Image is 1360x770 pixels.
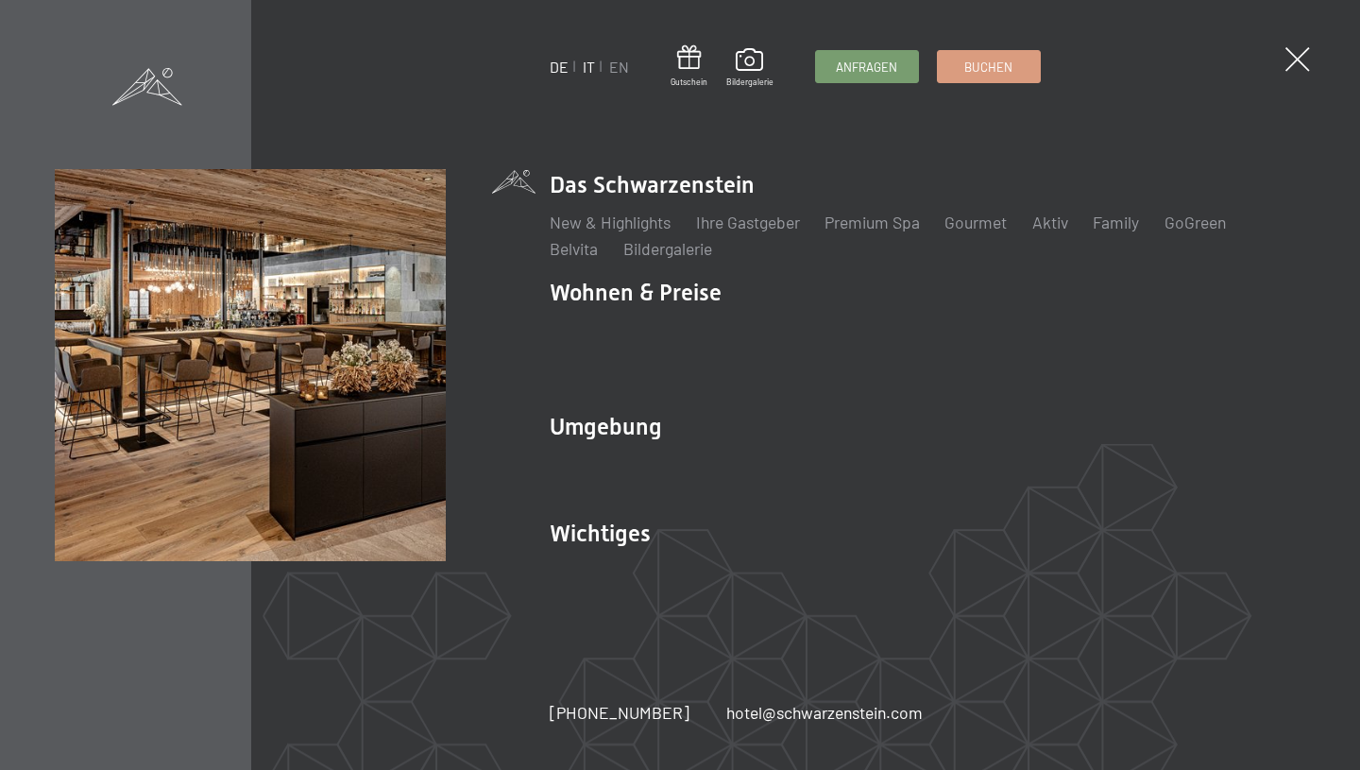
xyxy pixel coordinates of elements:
span: Gutschein [671,77,707,88]
a: [PHONE_NUMBER] [550,701,689,725]
a: Aktiv [1032,212,1068,232]
a: hotel@schwarzenstein.com [726,701,923,725]
a: DE [550,58,569,76]
a: Belvita [550,238,598,259]
a: Buchen [938,51,1040,82]
a: Bildergalerie [623,238,712,259]
span: Buchen [964,59,1012,76]
a: Family [1093,212,1139,232]
a: Gutschein [671,45,707,88]
a: EN [609,58,629,76]
a: Gourmet [944,212,1007,232]
a: Ihre Gastgeber [696,212,800,232]
a: Anfragen [816,51,918,82]
span: Bildergalerie [726,77,773,88]
a: Bildergalerie [726,48,773,88]
span: Anfragen [836,59,897,76]
a: New & Highlights [550,212,671,232]
a: Premium Spa [824,212,920,232]
a: IT [583,58,595,76]
span: [PHONE_NUMBER] [550,702,689,723]
a: GoGreen [1164,212,1226,232]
